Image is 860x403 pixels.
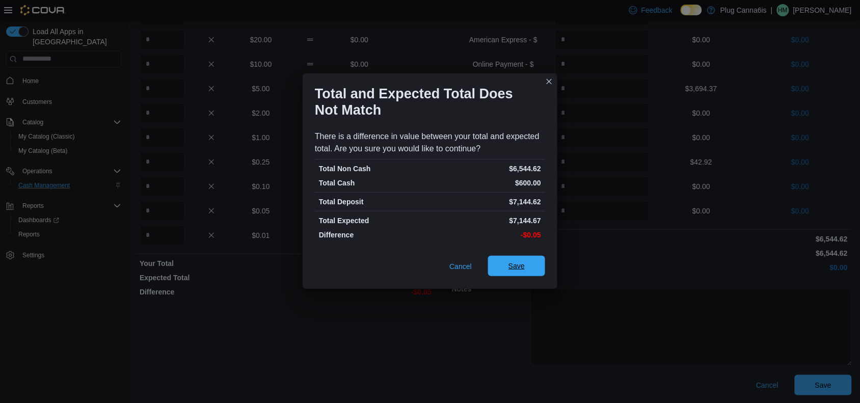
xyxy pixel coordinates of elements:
[543,75,555,88] button: Closes this modal window
[319,230,428,240] p: Difference
[508,261,525,271] span: Save
[315,130,545,155] div: There is a difference in value between your total and expected total. Are you sure you would like...
[319,178,428,188] p: Total Cash
[449,261,472,272] span: Cancel
[432,197,541,207] p: $7,144.62
[488,256,545,276] button: Save
[432,216,541,226] p: $7,144.67
[445,256,476,277] button: Cancel
[319,164,428,174] p: Total Non Cash
[315,86,537,118] h1: Total and Expected Total Does Not Match
[319,197,428,207] p: Total Deposit
[432,230,541,240] p: -$0.05
[319,216,428,226] p: Total Expected
[432,164,541,174] p: $6,544.62
[432,178,541,188] p: $600.00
